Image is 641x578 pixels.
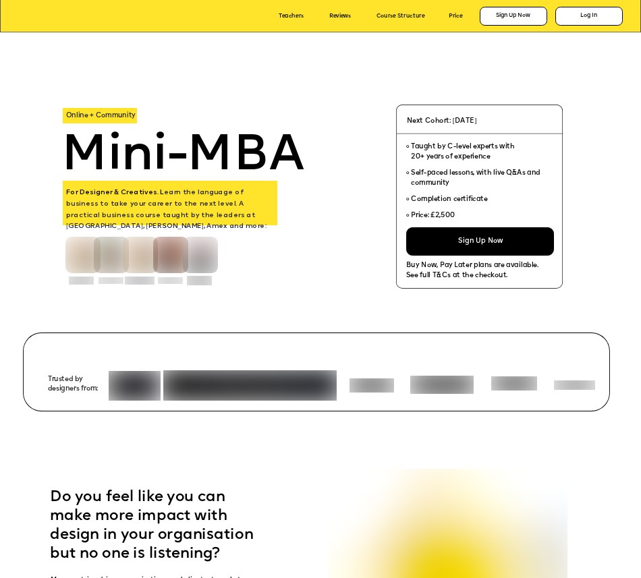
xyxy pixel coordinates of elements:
[48,376,98,393] span: Trusted by designers from:
[412,170,542,187] span: Self-paced lessons, with live Q&As and community
[412,144,515,161] span: Taught by C-level experts with 20+ years of experience
[66,113,136,119] span: Online + Community
[407,118,476,125] span: Next Cohort: [DATE]
[66,189,267,229] span: earn the language of business to take your career to the next level. A practical business course ...
[406,272,507,279] span: See full T&Cs at the checkout.
[412,196,488,203] span: Completion certificate
[50,490,257,562] span: Do you feel like you can make more impact with design in your organisation but no one is listening?
[329,13,351,19] a: Reviews
[61,132,304,181] span: Mini-MBA
[412,212,455,219] span: Price: £2,500
[377,13,424,19] a: Course Structure
[406,262,538,269] span: Buy Now, Pay Later plans are available.
[66,189,164,196] span: For Designer & Creatives. L
[449,13,462,19] a: Price
[279,13,304,19] a: Teachers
